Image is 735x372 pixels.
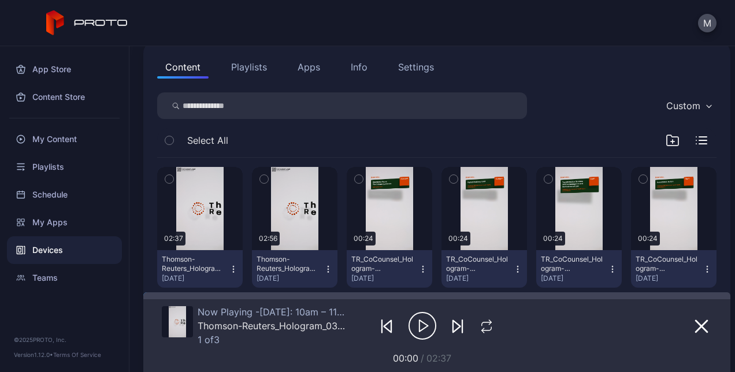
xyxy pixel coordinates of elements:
button: Thomson-Reuters_Hologram_03-Wed-13th_V03_9-16_2160x3840_H264_ENG_[DATE](1).mp4[DATE] [157,250,243,288]
div: [DATE] [636,274,703,283]
div: TR_CoCounsel_Hologram-Mograph_Interstitial-Day2-Tuesday-2-12-30pm_v2.mp4 [446,255,510,273]
div: Info [351,60,367,74]
div: [DATE] [257,274,324,283]
div: TR_CoCounsel_Hologram-Mograph_Interstitial-Day2-Tuesday-1-11am_v2.mp4 [636,255,699,273]
a: Playlists [7,153,122,181]
button: TR_CoCounsel_Hologram-Mograph_Interstitial-Day2-[DATE]-5-3-30pm_v2.mp4[DATE] [347,250,432,288]
span: / [421,352,424,364]
div: TR_CoCounsel_Hologram-Mograph_Interstitial-Day2-Tuesday-5-3-30pm_v2.mp4 [351,255,415,273]
button: Apps [289,55,328,79]
a: Devices [7,236,122,264]
a: Terms Of Service [53,351,101,358]
a: Content Store [7,83,122,111]
div: Settings [398,60,434,74]
div: [DATE] [446,274,513,283]
button: TR_CoCounsel_Hologram-Mograph_Interstitial-Day2-[DATE]-2-12-30pm_v2.mp4[DATE] [441,250,527,288]
a: Teams [7,264,122,292]
button: TR_CoCounsel_Hologram-Mograph_Interstitial-Day2-[DATE]-4-3pm_v2.mp4[DATE] [536,250,622,288]
button: Content [157,55,209,79]
button: Info [343,55,376,79]
button: Custom [660,92,717,119]
button: TR_CoCounsel_Hologram-Mograph_Interstitial-Day2-[DATE]-1-11am_v2.mp4[DATE] [631,250,717,288]
div: Thomson-Reuters_Hologram_03-Wed-13th_V03_9-16_2160x3840_H264_ENG_2025-08-07.mp4 [198,320,345,332]
div: Thomson-Reuters_Hologram_02-Tue-12th_V04_9-16_2160x3840_H264_ENG_2025-08-08(1).mp4 [257,255,320,273]
div: [DATE] [162,274,229,283]
a: My Content [7,125,122,153]
span: Select All [187,133,228,147]
a: Schedule [7,181,122,209]
a: App Store [7,55,122,83]
div: [DATE] [351,274,418,283]
span: 02:37 [426,352,451,364]
button: M [698,14,717,32]
span: Version 1.12.0 • [14,351,53,358]
div: 1 of 3 [198,334,345,345]
button: Playlists [223,55,275,79]
span: Wednesday: 10am – 11am [255,306,350,318]
div: Thomson-Reuters_Hologram_03-Wed-13th_V03_9-16_2160x3840_H264_ENG_2025-08-07(1).mp4 [162,255,225,273]
div: TR_CoCounsel_Hologram-Mograph_Interstitial-Day2-Tuesday-4-3pm_v2.mp4 [541,255,604,273]
div: © 2025 PROTO, Inc. [14,335,115,344]
div: [DATE] [541,274,608,283]
span: 00:00 [393,352,418,364]
button: Settings [390,55,442,79]
div: Now Playing [198,306,345,318]
a: My Apps [7,209,122,236]
div: Custom [666,100,700,111]
button: Thomson-Reuters_Hologram_02-Tue-12th_V04_9-16_2160x3840_H264_ENG_[DATE](1).mp4[DATE] [252,250,337,288]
